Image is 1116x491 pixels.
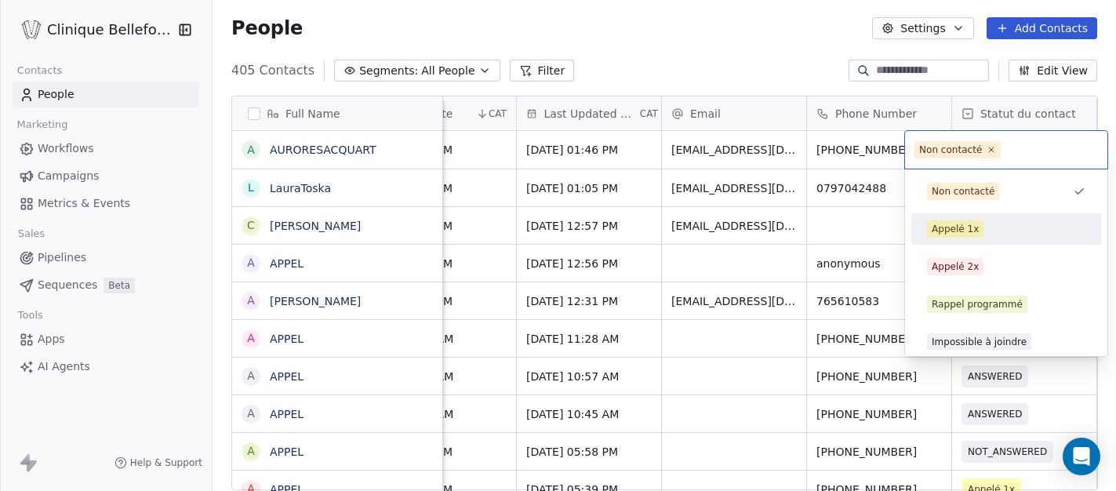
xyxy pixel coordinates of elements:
div: Suggestions [911,176,1101,358]
div: Appelé 2x [932,260,979,274]
div: Non contacté [919,143,982,157]
div: Appelé 1x [932,222,979,236]
div: Non contacté [932,184,994,198]
div: Rappel programmé [932,297,1023,311]
div: Impossible à joindre [932,335,1027,349]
